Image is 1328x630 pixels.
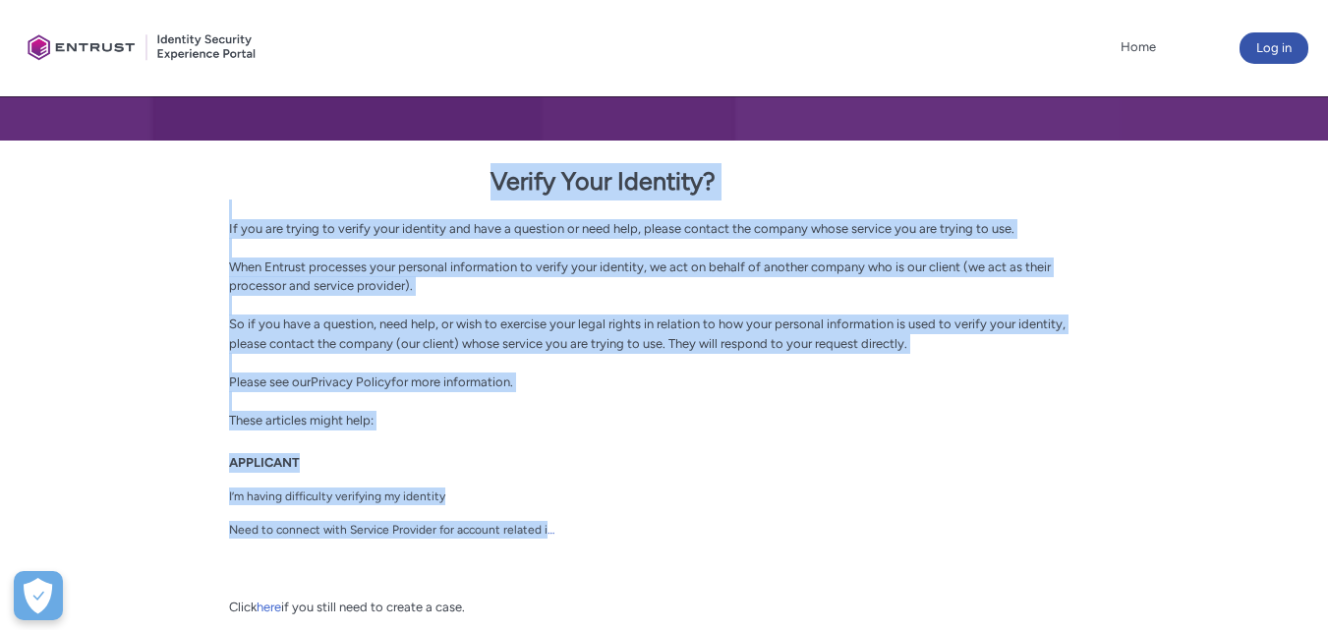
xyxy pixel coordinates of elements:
p: Verify Your Identity? [229,163,1099,200]
a: Need to connect with Service Provider for account related issues [229,513,555,546]
div: Préférences de cookies [14,571,63,620]
a: I’m having difficulty verifying my identity [229,480,555,513]
div: If you are trying to verify your identity and have a question or need help, please contact the co... [229,163,1099,430]
a: here [257,600,281,614]
span: I’m having difficulty verifying my identity [229,487,555,505]
a: APPLICANT [229,455,300,470]
a: Home [1116,32,1161,62]
a: Privacy Policy [311,374,391,389]
div: Click if you still need to create a case. [229,598,1099,617]
button: Ouvrir le centre de préférences [14,571,63,620]
button: Log in [1240,32,1308,64]
span: Need to connect with Service Provider for account related issues [229,521,555,539]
